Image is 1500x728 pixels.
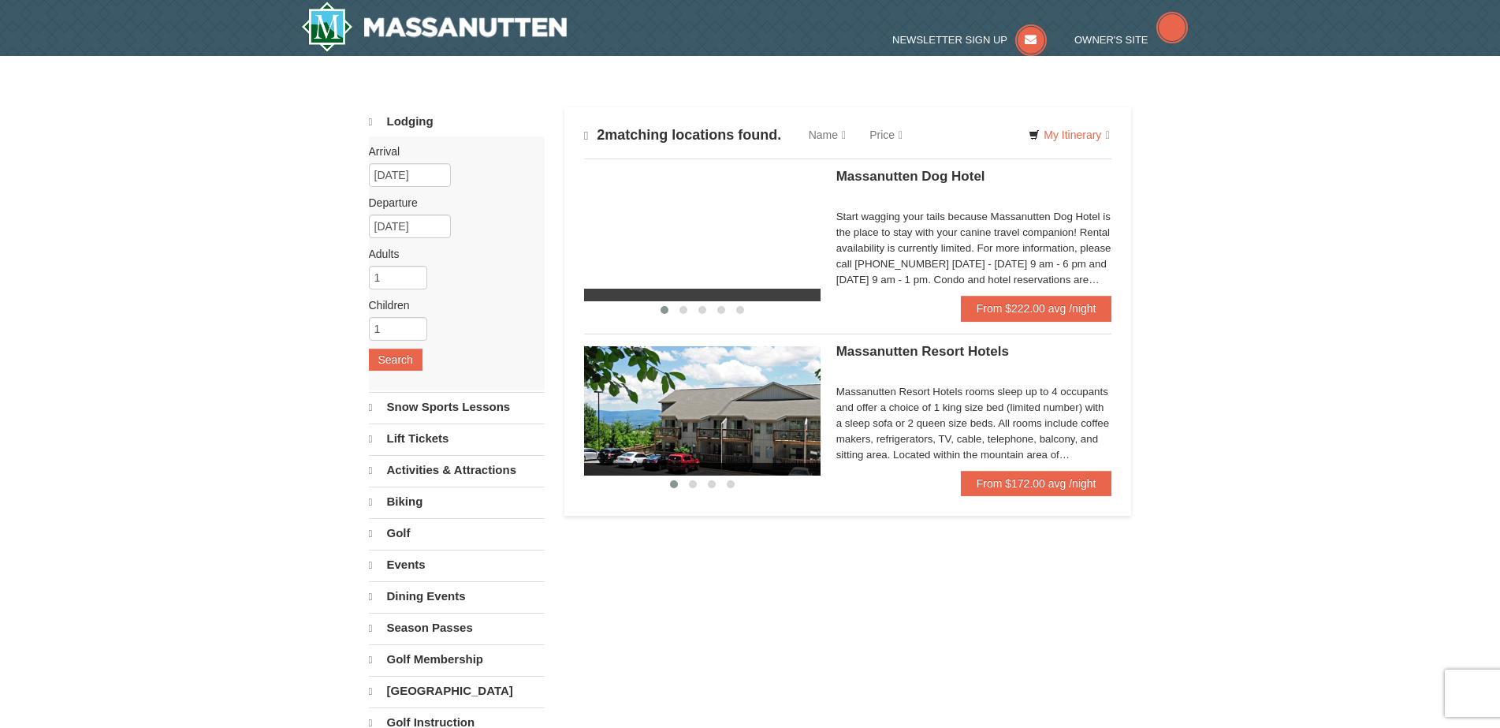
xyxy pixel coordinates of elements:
a: Biking [369,487,545,517]
span: Newsletter Sign Up [892,34,1007,46]
label: Adults [369,246,533,262]
span: Massanutten Dog Hotel [836,169,985,184]
label: Arrival [369,144,533,159]
a: Lift Tickets [369,424,545,454]
a: Lodging [369,107,545,136]
a: Season Passes [369,613,545,643]
a: Newsletter Sign Up [892,34,1047,46]
a: My Itinerary [1018,123,1119,147]
span: Massanutten Resort Hotels [836,344,1009,359]
a: Owner's Site [1074,34,1188,46]
a: Golf [369,518,545,548]
div: Massanutten Resort Hotels rooms sleep up to 4 occupants and offer a choice of 1 king size bed (li... [836,384,1112,463]
a: Activities & Attractions [369,455,545,485]
div: Start wagging your tails because Massanutten Dog Hotel is the place to stay with your canine trav... [836,209,1112,288]
span: Owner's Site [1074,34,1148,46]
a: Dining Events [369,581,545,611]
a: Snow Sports Lessons [369,392,545,422]
button: Search [369,349,422,371]
a: Events [369,550,545,580]
a: Massanutten Resort [301,2,568,52]
a: Price [858,119,914,151]
a: Name [797,119,858,151]
a: From $172.00 avg /night [961,471,1112,496]
img: Massanutten Resort Logo [301,2,568,52]
a: [GEOGRAPHIC_DATA] [369,676,545,706]
a: From $222.00 avg /night [961,296,1112,321]
a: Golf Membership [369,644,545,674]
label: Children [369,297,533,313]
label: Departure [369,195,533,211]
